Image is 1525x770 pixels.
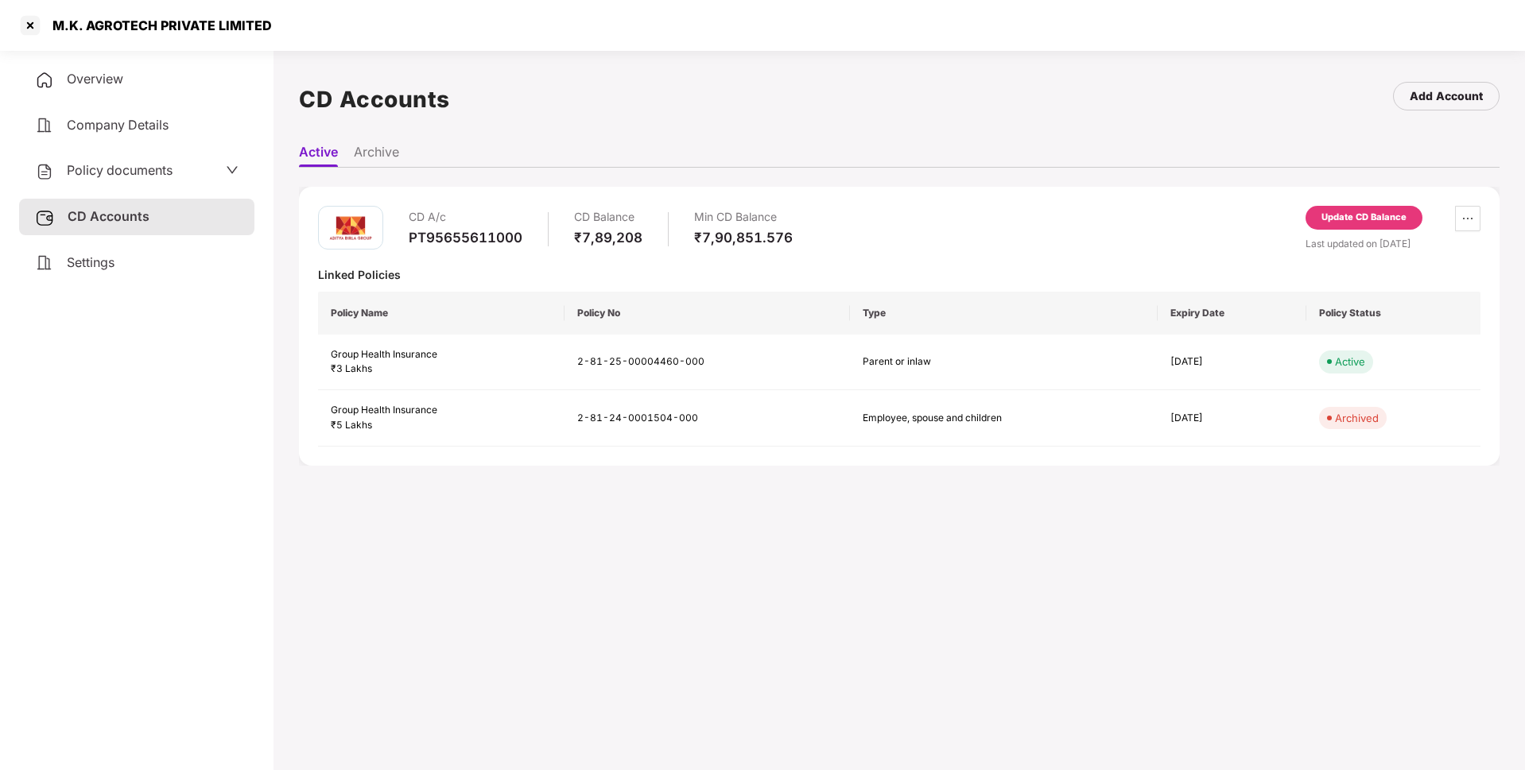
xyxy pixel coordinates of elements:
[694,229,793,246] div: ₹7,90,851.576
[1158,292,1306,335] th: Expiry Date
[409,206,522,229] div: CD A/c
[694,206,793,229] div: Min CD Balance
[331,362,372,374] span: ₹3 Lakhs
[68,208,149,224] span: CD Accounts
[67,117,169,133] span: Company Details
[35,116,54,135] img: svg+xml;base64,PHN2ZyB4bWxucz0iaHR0cDovL3d3dy53My5vcmcvMjAwMC9zdmciIHdpZHRoPSIyNCIgaGVpZ2h0PSIyNC...
[1456,212,1480,225] span: ellipsis
[299,144,338,167] li: Active
[1335,354,1365,370] div: Active
[354,144,399,167] li: Archive
[67,254,114,270] span: Settings
[409,229,522,246] div: PT95655611000
[863,354,1038,370] div: Parent or inlaw
[1158,335,1306,391] td: [DATE]
[318,292,565,335] th: Policy Name
[327,204,374,252] img: aditya.png
[35,253,54,273] img: svg+xml;base64,PHN2ZyB4bWxucz0iaHR0cDovL3d3dy53My5vcmcvMjAwMC9zdmciIHdpZHRoPSIyNCIgaGVpZ2h0PSIyNC...
[1306,236,1480,251] div: Last updated on [DATE]
[331,403,552,418] div: Group Health Insurance
[574,229,642,246] div: ₹7,89,208
[43,17,272,33] div: M.K. AGROTECH PRIVATE LIMITED
[1158,390,1306,447] td: [DATE]
[565,292,850,335] th: Policy No
[850,292,1158,335] th: Type
[1335,410,1379,426] div: Archived
[226,164,239,176] span: down
[331,419,372,431] span: ₹5 Lakhs
[67,162,173,178] span: Policy documents
[1410,87,1483,105] div: Add Account
[565,335,850,391] td: 2-81-25-00004460-000
[1306,292,1480,335] th: Policy Status
[574,206,642,229] div: CD Balance
[35,162,54,181] img: svg+xml;base64,PHN2ZyB4bWxucz0iaHR0cDovL3d3dy53My5vcmcvMjAwMC9zdmciIHdpZHRoPSIyNCIgaGVpZ2h0PSIyNC...
[67,71,123,87] span: Overview
[35,208,55,227] img: svg+xml;base64,PHN2ZyB3aWR0aD0iMjUiIGhlaWdodD0iMjQiIHZpZXdCb3g9IjAgMCAyNSAyNCIgZmlsbD0ibm9uZSIgeG...
[863,411,1038,426] div: Employee, spouse and children
[565,390,850,447] td: 2-81-24-0001504-000
[1321,211,1407,225] div: Update CD Balance
[1455,206,1480,231] button: ellipsis
[331,347,552,362] div: Group Health Insurance
[318,267,1480,282] div: Linked Policies
[35,71,54,90] img: svg+xml;base64,PHN2ZyB4bWxucz0iaHR0cDovL3d3dy53My5vcmcvMjAwMC9zdmciIHdpZHRoPSIyNCIgaGVpZ2h0PSIyNC...
[299,82,450,117] h1: CD Accounts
